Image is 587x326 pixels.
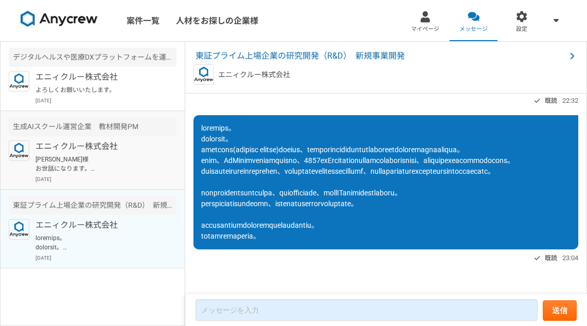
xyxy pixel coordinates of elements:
p: エニィクルー株式会社 [35,140,163,153]
p: [PERSON_NAME]様 お世話になります。 [DATE] 14:30より予約させて頂きました。職務経歴書も送付完了しました。 当日はよろしくお願い致します。 [35,155,163,173]
img: logo_text_blue_01.png [193,64,214,85]
span: 既読 [545,252,557,264]
p: よろしくお願いいたします。 [35,85,163,95]
span: loremips。 dolorsit。 ametcons(adipisc elitse)doeius、temporincididuntutlaboreetdoloremagnaaliqua。 e... [201,124,514,240]
div: 生成AIスクール運営企業 教材開発PM [9,117,176,136]
div: 東証プライム上場企業の研究開発（R&D） 新規事業開発 [9,196,176,215]
span: 22:32 [562,96,578,105]
span: メッセージ [459,25,488,33]
p: [DATE] [35,97,176,104]
p: エニィクルー株式会社 [218,69,290,80]
p: [DATE] [35,254,176,262]
p: [DATE] [35,175,176,183]
img: logo_text_blue_01.png [9,71,29,92]
img: logo_text_blue_01.png [9,219,29,240]
span: 設定 [516,25,527,33]
span: 既読 [545,95,557,107]
p: エニィクルー株式会社 [35,71,163,83]
span: 東証プライム上場企業の研究開発（R&D） 新規事業開発 [195,50,566,62]
p: エニィクルー株式会社 [35,219,163,231]
span: 23:04 [562,253,578,263]
img: logo_text_blue_01.png [9,140,29,161]
button: 送信 [543,300,577,321]
span: マイページ [411,25,439,33]
div: デジタルヘルスや医療DXプラットフォームを運営企業：COOサポート（事業企画） [9,48,176,67]
img: 8DqYSo04kwAAAAASUVORK5CYII= [21,11,98,27]
p: loremips。 dolorsit。 ametcons(adipisc elitse)doeius、temporincididuntutlaboreetdoloremagnaaliqua。 e... [35,233,163,252]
